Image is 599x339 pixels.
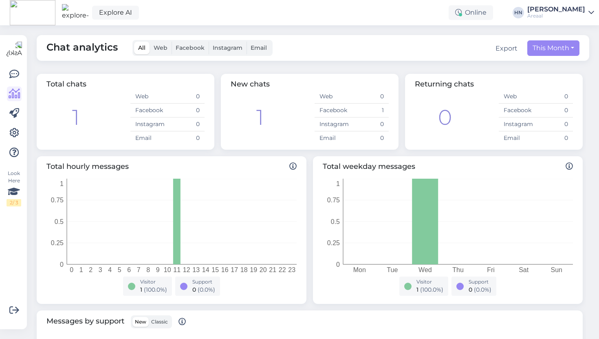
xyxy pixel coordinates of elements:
[499,90,536,104] td: Web
[474,286,491,293] span: ( 0.0 %)
[151,319,168,325] span: Classic
[146,266,150,273] tspan: 8
[89,266,92,273] tspan: 2
[167,90,205,104] td: 0
[192,278,215,286] div: Support
[46,161,297,172] span: Total hourly messages
[487,266,495,273] tspan: Fri
[137,266,141,273] tspan: 7
[70,266,73,273] tspan: 0
[551,266,562,273] tspan: Sun
[279,266,286,273] tspan: 22
[192,286,196,293] span: 0
[202,266,209,273] tspan: 14
[420,286,443,293] span: ( 100.0 %)
[183,266,190,273] tspan: 12
[79,266,83,273] tspan: 1
[416,286,418,293] span: 1
[336,180,340,187] tspan: 1
[221,266,229,273] tspan: 16
[46,80,86,89] span: Total chats
[527,40,579,56] button: This Month
[416,278,443,286] div: Visitor
[167,117,205,131] td: 0
[353,266,366,273] tspan: Mon
[135,319,146,325] span: New
[156,266,160,273] tspan: 9
[154,44,167,51] span: Web
[327,239,340,246] tspan: 0.25
[452,266,464,273] tspan: Thu
[536,117,573,131] td: 0
[192,266,200,273] tspan: 13
[499,117,536,131] td: Instagram
[198,286,215,293] span: ( 0.0 %)
[438,102,452,133] div: 0
[46,315,186,328] span: Messages by support
[60,261,64,268] tspan: 0
[336,261,340,268] tspan: 0
[130,117,167,131] td: Instagram
[7,170,21,206] div: Look Here
[415,80,474,89] span: Returning chats
[536,90,573,104] td: 0
[62,4,89,21] img: explore-ai
[176,44,205,51] span: Facebook
[513,7,524,18] div: HN
[167,104,205,117] td: 0
[240,266,248,273] tspan: 18
[469,278,491,286] div: Support
[118,266,121,273] tspan: 5
[144,286,167,293] span: ( 100.0 %)
[331,218,340,225] tspan: 0.5
[51,239,64,246] tspan: 0.25
[260,266,267,273] tspan: 20
[256,102,264,133] div: 1
[138,44,145,51] span: All
[352,117,389,131] td: 0
[352,90,389,104] td: 0
[140,286,142,293] span: 1
[499,104,536,117] td: Facebook
[352,131,389,145] td: 0
[108,266,112,273] tspan: 4
[130,104,167,117] td: Facebook
[418,266,432,273] tspan: Wed
[140,278,167,286] div: Visitor
[46,40,118,56] span: Chat analytics
[323,161,573,172] span: Total weekday messages
[51,197,64,204] tspan: 0.75
[315,117,352,131] td: Instagram
[213,44,242,51] span: Instagram
[352,104,389,117] td: 1
[315,104,352,117] td: Facebook
[315,90,352,104] td: Web
[211,266,219,273] tspan: 15
[7,42,22,57] img: Askly Logo
[7,199,21,206] div: 2 / 3
[315,131,352,145] td: Email
[55,218,64,225] tspan: 0.5
[469,286,472,293] span: 0
[72,102,79,133] div: 1
[495,44,518,53] button: Export
[527,6,585,13] div: [PERSON_NAME]
[519,266,529,273] tspan: Sat
[536,131,573,145] td: 0
[130,90,167,104] td: Web
[99,266,102,273] tspan: 3
[527,6,594,19] a: [PERSON_NAME]Areaal
[327,197,340,204] tspan: 0.75
[164,266,171,273] tspan: 10
[499,131,536,145] td: Email
[60,180,64,187] tspan: 1
[387,266,398,273] tspan: Tue
[527,13,585,19] div: Areaal
[288,266,295,273] tspan: 23
[231,266,238,273] tspan: 17
[251,44,267,51] span: Email
[127,266,131,273] tspan: 6
[536,104,573,117] td: 0
[130,131,167,145] td: Email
